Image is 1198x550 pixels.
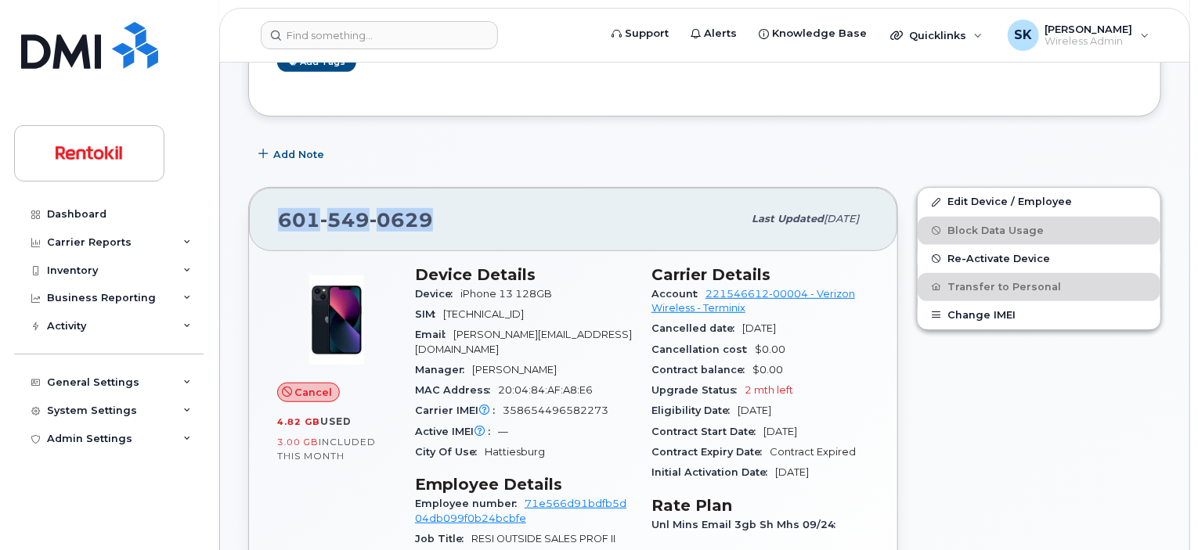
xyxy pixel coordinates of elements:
[485,446,545,458] span: Hattiesburg
[738,404,771,416] span: [DATE]
[763,426,797,437] span: [DATE]
[879,20,994,51] div: Quicklinks
[503,404,608,416] span: 358654496582273
[415,498,626,523] a: 71e566d91bdfb5d04db099f0b24bcbfe
[1045,23,1133,35] span: [PERSON_NAME]
[918,301,1160,329] button: Change IMEI
[909,29,966,41] span: Quicklinks
[651,288,855,314] a: 221546612-00004 - Verizon Wireless - Terminix
[742,322,776,334] span: [DATE]
[415,533,471,545] span: Job Title
[772,26,867,41] span: Knowledge Base
[415,288,460,300] span: Device
[680,18,748,49] a: Alerts
[918,217,1160,245] button: Block Data Usage
[1014,26,1032,45] span: SK
[651,322,742,334] span: Cancelled date
[1130,482,1186,538] iframe: Messenger Launcher
[651,466,775,478] span: Initial Activation Date
[460,288,552,300] span: iPhone 13 128GB
[290,273,384,367] img: image20231002-3703462-1ig824h.jpeg
[415,475,633,494] h3: Employee Details
[997,20,1160,51] div: Sandra Knight
[651,265,869,284] h3: Carrier Details
[443,308,524,320] span: [TECHNICAL_ID]
[320,208,370,232] span: 549
[824,213,859,225] span: [DATE]
[651,426,763,437] span: Contract Start Date
[498,426,508,437] span: —
[651,404,738,416] span: Eligibility Date
[278,208,433,232] span: 601
[651,446,770,458] span: Contract Expiry Date
[415,308,443,320] span: SIM
[918,273,1160,301] button: Transfer to Personal
[651,288,705,300] span: Account
[277,436,376,462] span: included this month
[918,188,1160,216] a: Edit Device / Employee
[415,404,503,416] span: Carrier IMEI
[947,253,1050,264] span: Re-Activate Device
[273,147,324,162] span: Add Note
[748,18,878,49] a: Knowledge Base
[651,496,869,515] h3: Rate Plan
[651,343,755,355] span: Cancellation cost
[370,208,433,232] span: 0629
[415,329,632,354] span: [PERSON_NAME][EMAIL_ADDRESS][DOMAIN_NAME]
[752,213,824,225] span: Last updated
[770,446,856,458] span: Contract Expired
[415,384,498,396] span: MAC Address
[472,364,557,376] span: [PERSON_NAME]
[752,364,783,376] span: $0.00
[651,384,745,396] span: Upgrade Status
[704,26,737,41] span: Alerts
[601,18,680,49] a: Support
[651,364,752,376] span: Contract balance
[320,415,352,427] span: used
[775,466,809,478] span: [DATE]
[471,533,615,545] span: RESI OUTSIDE SALES PROF II
[261,21,498,49] input: Find something...
[415,426,498,437] span: Active IMEI
[651,519,843,530] span: Unl Mins Email 3gb Sh Mhs 09/24
[625,26,669,41] span: Support
[295,385,333,400] span: Cancel
[415,265,633,284] h3: Device Details
[918,245,1160,273] button: Re-Activate Device
[277,437,319,448] span: 3.00 GB
[277,416,320,427] span: 4.82 GB
[498,384,593,396] span: 20:04:84:AF:A8:E6
[248,140,337,168] button: Add Note
[415,446,485,458] span: City Of Use
[415,329,453,340] span: Email
[755,343,785,355] span: $0.00
[415,498,525,509] span: Employee number
[745,384,793,396] span: 2 mth left
[415,364,472,376] span: Manager
[1045,35,1133,48] span: Wireless Admin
